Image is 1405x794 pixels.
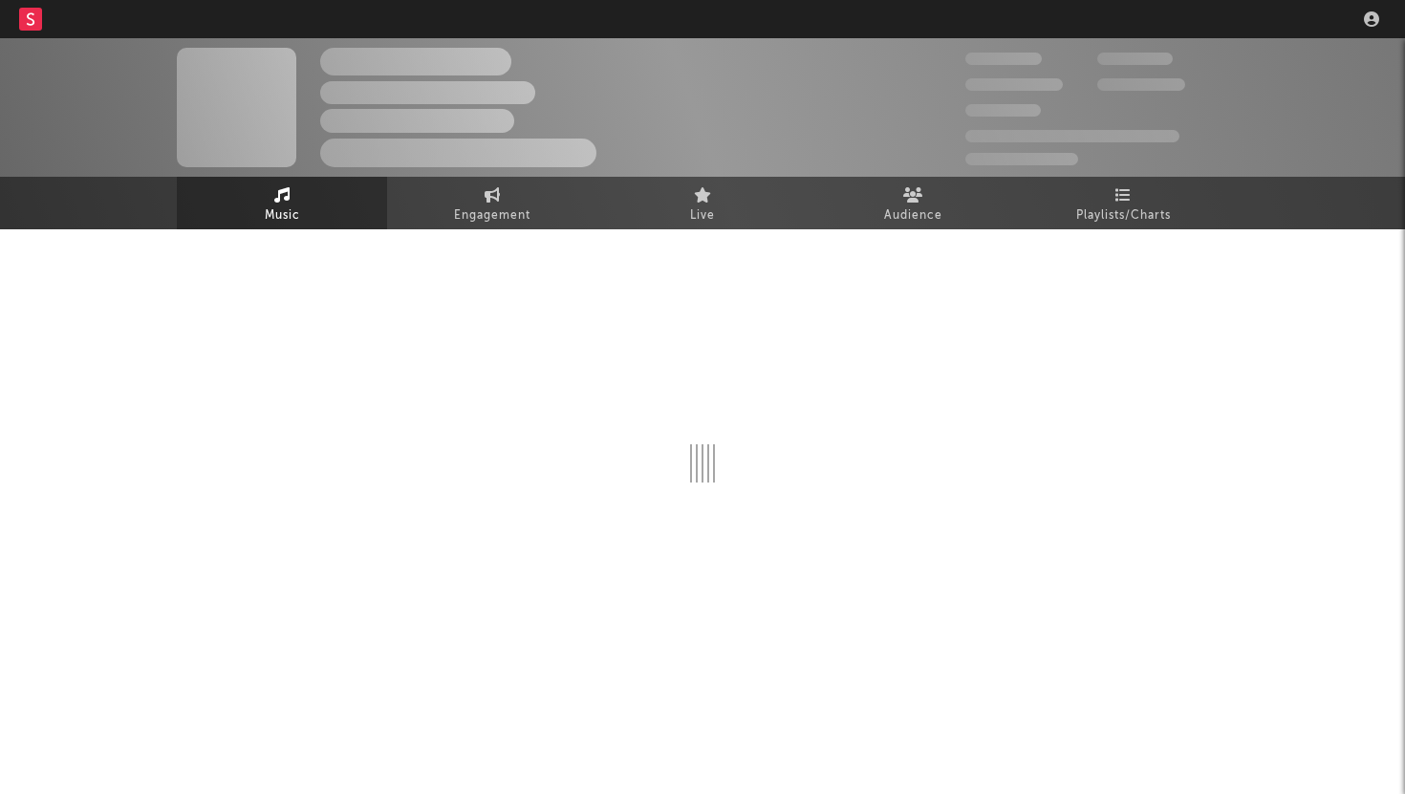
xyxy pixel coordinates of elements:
[1097,53,1173,65] span: 100,000
[965,78,1063,91] span: 50,000,000
[965,130,1179,142] span: 50,000,000 Monthly Listeners
[177,177,387,229] a: Music
[808,177,1018,229] a: Audience
[597,177,808,229] a: Live
[387,177,597,229] a: Engagement
[884,204,942,227] span: Audience
[1076,204,1171,227] span: Playlists/Charts
[690,204,715,227] span: Live
[454,204,530,227] span: Engagement
[1097,78,1185,91] span: 1,000,000
[265,204,300,227] span: Music
[1018,177,1228,229] a: Playlists/Charts
[965,104,1041,117] span: 100,000
[965,53,1042,65] span: 300,000
[965,153,1078,165] span: Jump Score: 85.0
